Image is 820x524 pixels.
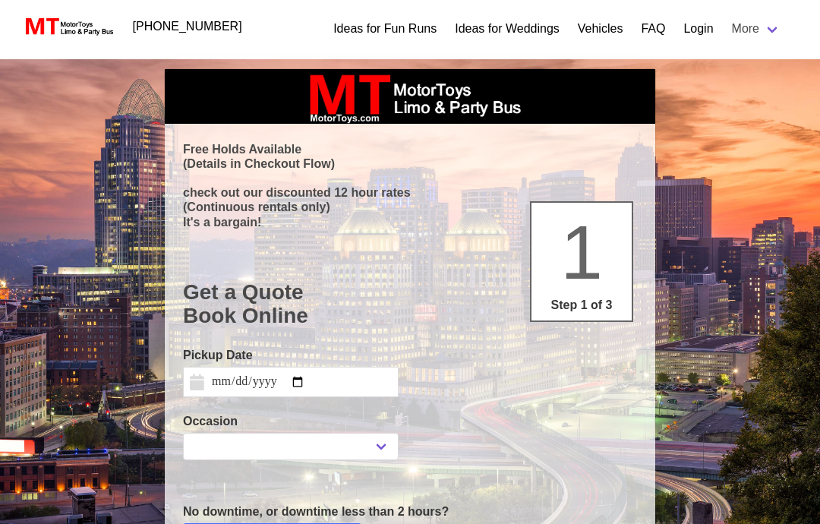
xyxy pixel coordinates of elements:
[183,346,399,365] label: Pickup Date
[183,142,637,156] p: Free Holds Available
[183,185,637,200] p: check out our discounted 12 hour rates
[538,296,626,314] p: Step 1 of 3
[641,20,665,38] a: FAQ
[183,412,399,431] label: Occasion
[183,200,637,214] p: (Continuous rentals only)
[683,20,713,38] a: Login
[124,11,251,42] a: [PHONE_NUMBER]
[296,69,524,124] img: box_logo_brand.jpeg
[578,20,623,38] a: Vehicles
[455,20,560,38] a: Ideas for Weddings
[183,280,637,328] h1: Get a Quote Book Online
[723,14,790,44] a: More
[183,215,637,229] p: It's a bargain!
[333,20,437,38] a: Ideas for Fun Runs
[21,16,115,37] img: MotorToys Logo
[183,156,637,171] p: (Details in Checkout Flow)
[560,210,603,295] span: 1
[183,503,637,521] p: No downtime, or downtime less than 2 hours?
